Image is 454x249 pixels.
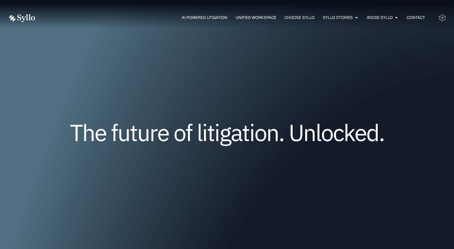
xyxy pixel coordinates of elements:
[367,15,393,21] a: Inside Syllo
[285,15,315,21] a: Choose Syllo
[323,15,353,21] a: Syllo Stories
[48,122,406,143] h1: The future of litigation. Unlocked.
[49,15,425,21] nav: Menu
[182,15,227,21] a: AI Powered Litigation
[49,15,425,21] div: Menu Toggle
[236,15,276,21] a: Unified Workspace
[8,14,35,22] img: white logo
[407,15,425,21] a: Contact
